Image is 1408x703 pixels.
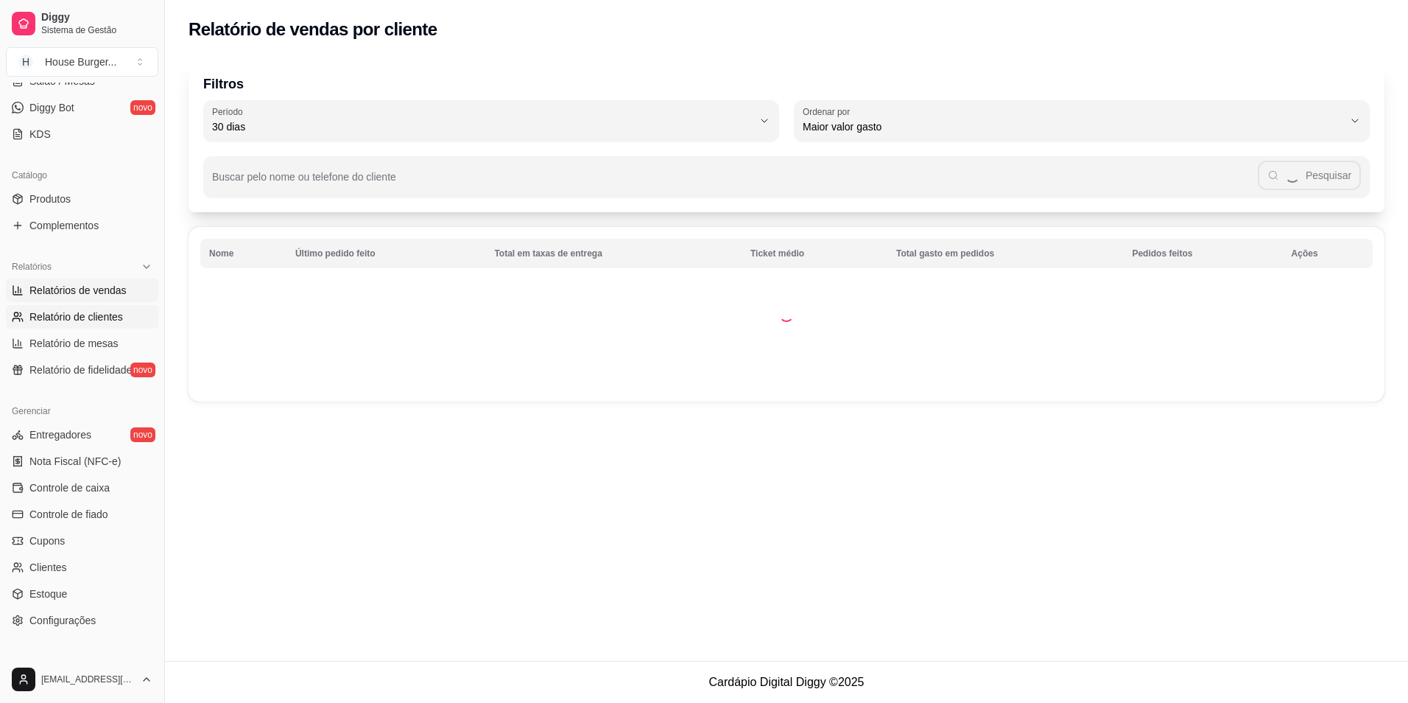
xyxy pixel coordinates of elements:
[12,261,52,273] span: Relatórios
[29,363,132,377] span: Relatório de fidelidade
[6,662,158,697] button: [EMAIL_ADDRESS][DOMAIN_NAME]
[6,305,158,329] a: Relatório de clientes
[6,214,158,237] a: Complementos
[6,122,158,146] a: KDS
[45,55,116,69] div: House Burger ...
[6,529,158,553] a: Cupons
[29,613,96,628] span: Configurações
[29,127,51,141] span: KDS
[165,661,1408,703] footer: Cardápio Digital Diggy © 2025
[6,164,158,187] div: Catálogo
[29,218,99,233] span: Complementos
[29,454,121,469] span: Nota Fiscal (NFC-e)
[6,609,158,632] a: Configurações
[6,332,158,355] a: Relatório de mesas
[29,534,65,548] span: Cupons
[6,96,158,119] a: Diggy Botnovo
[29,480,110,495] span: Controle de caixa
[203,100,779,141] button: Período30 dias
[189,18,437,41] h2: Relatório de vendas por cliente
[29,283,127,298] span: Relatórios de vendas
[41,11,152,24] span: Diggy
[6,279,158,302] a: Relatórios de vendas
[6,503,158,526] a: Controle de fiado
[6,47,158,77] button: Select a team
[41,24,152,36] span: Sistema de Gestão
[6,476,158,500] a: Controle de caixa
[29,507,108,522] span: Controle de fiado
[29,336,119,351] span: Relatório de mesas
[41,674,135,685] span: [EMAIL_ADDRESS][DOMAIN_NAME]
[794,100,1370,141] button: Ordenar porMaior valor gasto
[803,105,855,118] label: Ordenar por
[6,358,158,382] a: Relatório de fidelidadenovo
[29,309,123,324] span: Relatório de clientes
[18,55,33,69] span: H
[212,119,753,134] span: 30 dias
[212,175,1258,190] input: Buscar pelo nome ou telefone do cliente
[29,427,91,442] span: Entregadores
[29,560,67,575] span: Clientes
[212,105,247,118] label: Período
[29,192,71,206] span: Produtos
[6,399,158,423] div: Gerenciar
[203,74,1370,94] p: Filtros
[6,556,158,579] a: Clientes
[803,119,1343,134] span: Maior valor gasto
[29,587,67,601] span: Estoque
[6,187,158,211] a: Produtos
[6,423,158,447] a: Entregadoresnovo
[6,450,158,473] a: Nota Fiscal (NFC-e)
[779,307,794,322] div: Loading
[6,650,158,674] div: Diggy
[6,582,158,606] a: Estoque
[29,100,74,115] span: Diggy Bot
[6,6,158,41] a: DiggySistema de Gestão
